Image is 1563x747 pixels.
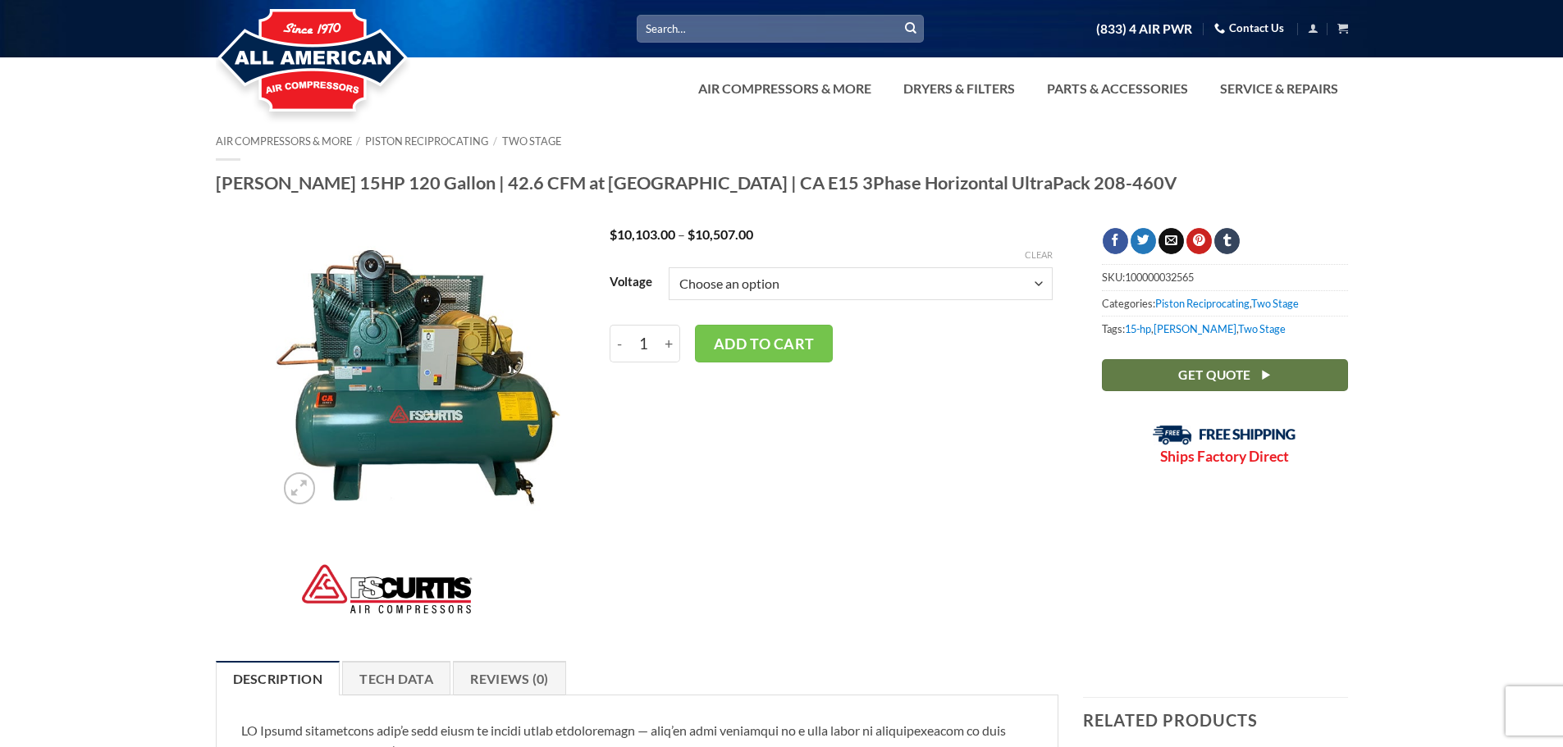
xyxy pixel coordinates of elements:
[1178,365,1250,385] span: Get Quote
[688,226,753,242] bdi: 10,507.00
[610,276,652,289] label: Voltage
[1025,249,1053,261] a: Clear options
[1308,18,1318,39] a: Login
[1155,297,1250,310] a: Piston Reciprocating
[610,325,629,362] input: Reduce quantity of Curtis 15HP 120 Gallon | 42.6 CFM at 175 PSI | CA E15 3Phase Horizontal UltraP...
[688,226,695,242] span: $
[1238,322,1286,335] a: Two Stage
[1214,16,1284,41] a: Contact Us
[1103,228,1128,254] a: Share on Facebook
[1154,322,1236,335] a: [PERSON_NAME]
[659,325,680,362] input: Increase quantity of Curtis 15HP 120 Gallon | 42.6 CFM at 175 PSI | CA E15 3Phase Horizontal Ultr...
[1214,228,1240,254] a: Share on Tumblr
[610,226,617,242] span: $
[1251,297,1299,310] a: Two Stage
[216,661,340,695] a: Description
[1102,264,1348,289] span: SKU:
[216,134,352,148] a: Air Compressors & More
[893,72,1025,105] a: Dryers & Filters
[1210,72,1348,105] a: Service & Repairs
[1102,359,1348,391] a: Get Quote
[1160,448,1289,465] strong: Ships Factory Direct
[610,226,675,242] bdi: 10,103.00
[695,325,833,362] button: Add to cart
[1131,228,1156,254] a: Share on Twitter
[1153,425,1296,445] img: Free Shipping
[342,661,450,695] a: Tech Data
[637,15,924,42] input: Search…
[1337,18,1348,39] a: View cart
[898,16,923,41] button: Submit
[629,325,660,362] input: Product quantity
[302,558,474,624] img: FS-Curtis-Air-Compressors
[453,661,566,695] a: Reviews (0)
[216,171,1348,194] h1: [PERSON_NAME] 15HP 120 Gallon | 42.6 CFM at [GEOGRAPHIC_DATA] | CA E15 3Phase Horizontal UltraPac...
[678,226,685,242] span: –
[502,134,561,148] a: Two Stage
[1102,316,1348,341] span: Tags: , ,
[216,135,1348,148] nav: Breadcrumb
[1125,271,1194,284] span: 100000032565
[276,228,560,512] img: Curtis 15HP 120 Gallon | 42.6 CFM at 175 PSI | CA E15 3Phase Horizontal UltraPack 208-460V
[1037,72,1198,105] a: Parts & Accessories
[1186,228,1212,254] a: Pin on Pinterest
[1096,15,1192,43] a: (833) 4 AIR PWR
[1083,698,1348,742] h3: Related products
[1125,322,1151,335] a: 15-hp
[356,134,360,148] span: /
[688,72,881,105] a: Air Compressors & More
[1102,290,1348,316] span: Categories: ,
[365,134,488,148] a: Piston Reciprocating
[493,134,497,148] span: /
[284,472,316,504] a: Zoom
[1159,228,1184,254] a: Email to a Friend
